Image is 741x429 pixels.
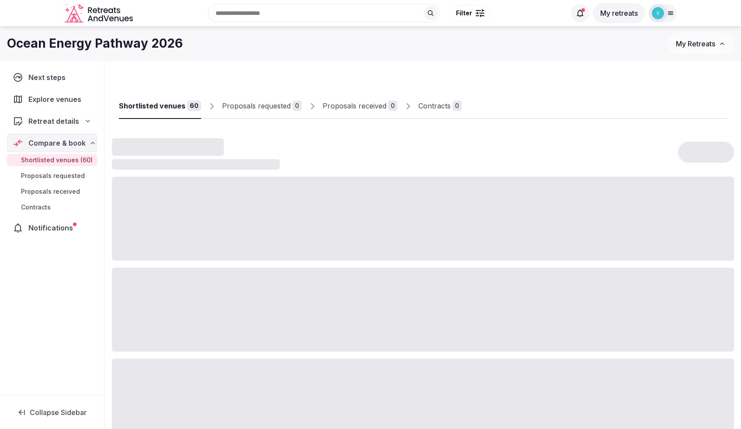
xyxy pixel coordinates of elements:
a: Proposals requested [7,170,97,182]
span: Filter [456,9,472,17]
button: Collapse Sidebar [7,403,97,422]
div: Shortlisted venues [119,101,185,111]
svg: Retreats and Venues company logo [65,3,135,23]
div: Contracts [418,101,451,111]
button: Filter [450,5,490,21]
a: Next steps [7,68,97,87]
a: Explore venues [7,90,97,108]
span: Contracts [21,203,51,212]
img: vivienne [652,7,664,19]
a: Proposals requested0 [222,94,302,119]
div: Proposals received [323,101,386,111]
a: Contracts [7,201,97,213]
a: Proposals received0 [323,94,397,119]
div: 0 [452,101,462,111]
a: Shortlisted venues (60) [7,154,97,166]
span: My Retreats [676,39,715,48]
a: Proposals received [7,185,97,198]
button: My Retreats [668,33,734,55]
span: Retreat details [28,116,79,126]
span: Proposals received [21,187,80,196]
span: Collapse Sidebar [30,408,87,417]
div: 0 [388,101,397,111]
div: 60 [187,101,201,111]
a: My retreats [593,9,645,17]
span: Notifications [28,223,77,233]
a: Contracts0 [418,94,462,119]
div: Proposals requested [222,101,291,111]
div: 0 [292,101,302,111]
a: Shortlisted venues60 [119,94,201,119]
span: Shortlisted venues (60) [21,156,93,164]
span: Explore venues [28,94,85,105]
span: Proposals requested [21,171,85,180]
a: Visit the homepage [65,3,135,23]
a: Notifications [7,219,97,237]
button: My retreats [593,3,645,23]
h1: Ocean Energy Pathway 2026 [7,35,183,52]
span: Compare & book [28,138,86,148]
span: Next steps [28,72,69,83]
